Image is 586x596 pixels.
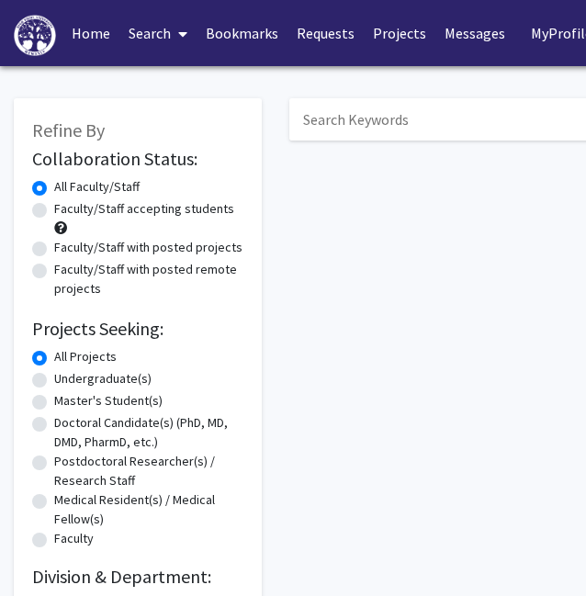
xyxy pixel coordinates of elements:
h2: Division & Department: [32,566,243,588]
h2: Projects Seeking: [32,318,243,340]
img: High Point University Logo [14,15,56,56]
label: Postdoctoral Researcher(s) / Research Staff [54,452,243,490]
a: Messages [435,1,514,65]
label: Medical Resident(s) / Medical Fellow(s) [54,490,243,529]
label: Doctoral Candidate(s) (PhD, MD, DMD, PharmD, etc.) [54,413,243,452]
label: All Projects [54,347,117,366]
span: Refine By [32,118,105,141]
a: Search [119,1,197,65]
label: Faculty/Staff with posted projects [54,238,242,257]
label: Faculty/Staff accepting students [54,199,234,219]
a: Home [62,1,119,65]
h2: Collaboration Status: [32,148,243,170]
label: Faculty/Staff with posted remote projects [54,260,243,298]
a: Requests [287,1,364,65]
a: Bookmarks [197,1,287,65]
label: Faculty [54,529,94,548]
a: Projects [364,1,435,65]
label: All Faculty/Staff [54,177,140,197]
iframe: Chat [508,513,572,582]
label: Undergraduate(s) [54,369,152,388]
label: Master's Student(s) [54,391,163,410]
